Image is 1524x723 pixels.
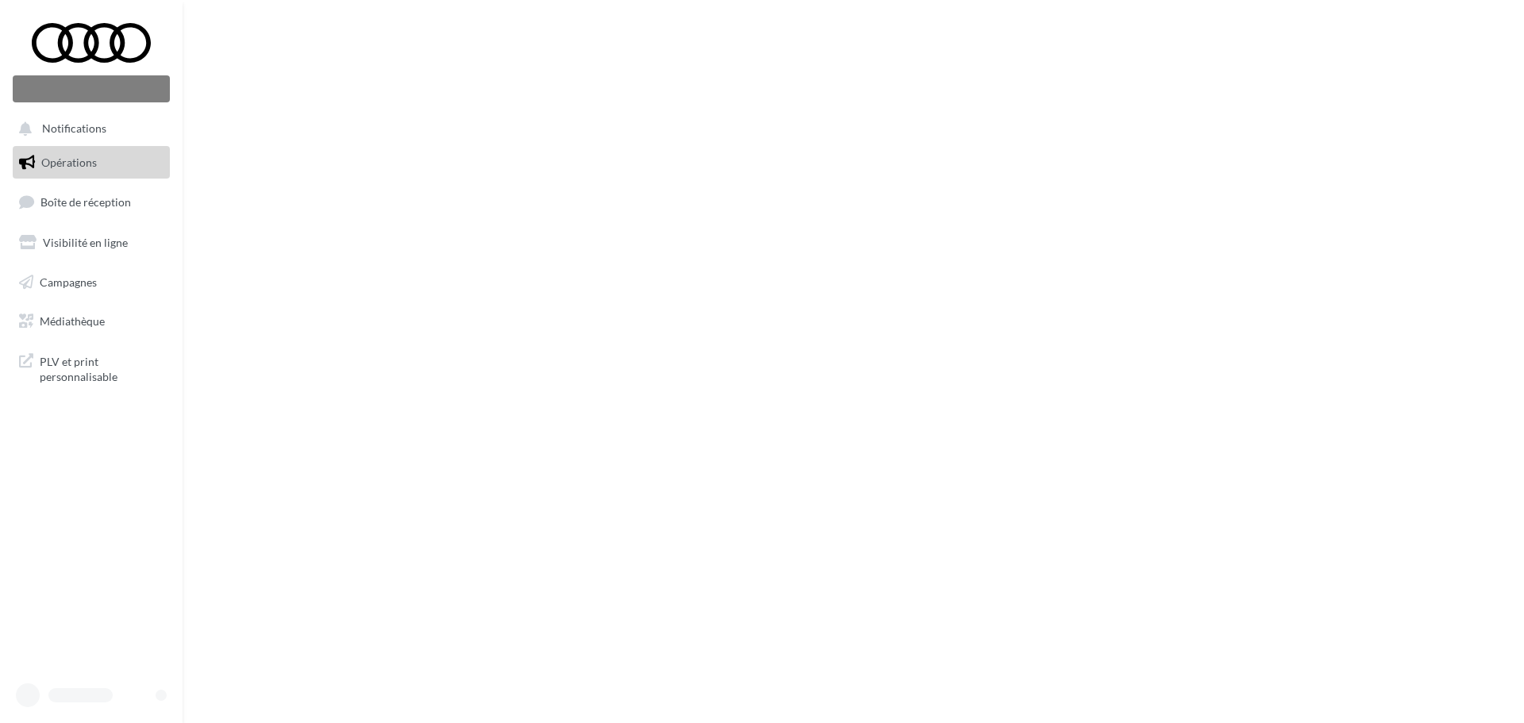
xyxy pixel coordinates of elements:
a: PLV et print personnalisable [10,344,173,391]
a: Boîte de réception [10,185,173,219]
span: Campagnes [40,275,97,288]
div: Nouvelle campagne [13,75,170,102]
a: Visibilité en ligne [10,226,173,260]
span: Boîte de réception [40,195,131,209]
a: Médiathèque [10,305,173,338]
a: Campagnes [10,266,173,299]
span: Opérations [41,156,97,169]
span: Notifications [42,122,106,136]
a: Opérations [10,146,173,179]
span: Visibilité en ligne [43,236,128,249]
span: Médiathèque [40,314,105,328]
span: PLV et print personnalisable [40,351,164,385]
